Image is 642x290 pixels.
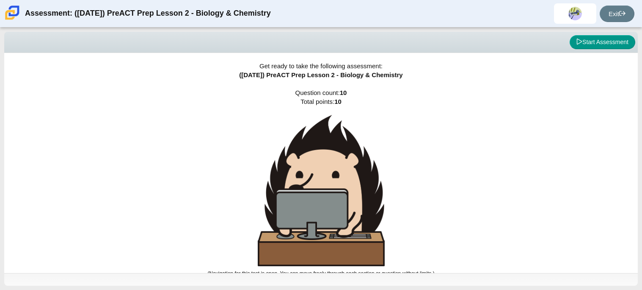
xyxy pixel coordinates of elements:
[570,35,635,50] button: Start Assessment
[258,115,385,266] img: hedgehog-behind-computer-large.png
[259,62,383,70] span: Get ready to take the following assessment:
[25,3,271,24] div: Assessment: ([DATE]) PreACT Prep Lesson 2 - Biology & Chemistry
[239,71,402,78] span: ([DATE]) PreACT Prep Lesson 2 - Biology & Chemistry
[568,7,582,20] img: alicia.valdivia.HxaFwt
[600,6,634,22] a: Exit
[340,89,347,96] b: 10
[207,270,434,276] small: (Navigation for this test is open. You can move freely through each section or question without l...
[207,89,434,276] span: Question count: Total points:
[3,4,21,22] img: Carmen School of Science & Technology
[3,16,21,23] a: Carmen School of Science & Technology
[334,98,342,105] b: 10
